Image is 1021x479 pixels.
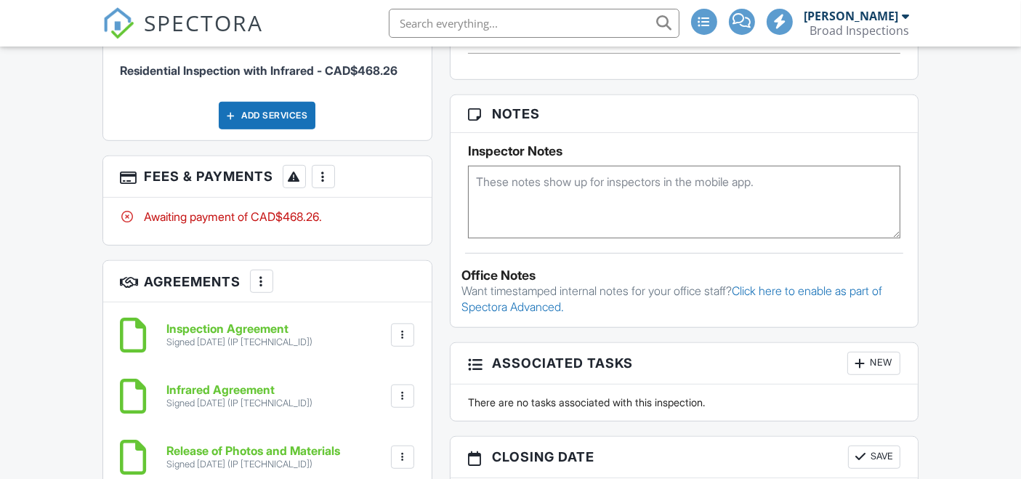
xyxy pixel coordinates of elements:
[167,384,313,397] h6: Infrared Agreement
[804,9,899,23] div: [PERSON_NAME]
[461,268,908,283] div: Office Notes
[389,9,679,38] input: Search everything...
[121,36,414,90] li: Service: Residential Inspection with Infrared
[461,283,908,315] p: Want timestamped internal notes for your office staff?
[219,102,315,129] div: Add Services
[167,459,341,470] div: Signed [DATE] (IP [TECHNICAL_ID])
[121,63,398,78] span: Residential Inspection with Infrared - CAD$468.26
[810,23,910,38] div: Broad Inspections
[492,353,633,373] span: Associated Tasks
[102,20,264,50] a: SPECTORA
[102,7,134,39] img: The Best Home Inspection Software - Spectora
[145,7,264,38] span: SPECTORA
[461,283,882,314] a: Click here to enable as part of Spectora Advanced.
[121,209,414,225] div: Awaiting payment of CAD$468.26.
[451,95,919,133] h3: Notes
[103,261,432,302] h3: Agreements
[492,447,594,467] span: Closing date
[103,156,432,198] h3: Fees & Payments
[167,445,341,458] h6: Release of Photos and Materials
[848,446,900,469] button: Save
[167,323,313,336] h6: Inspection Agreement
[459,395,910,410] div: There are no tasks associated with this inspection.
[167,398,313,409] div: Signed [DATE] (IP [TECHNICAL_ID])
[847,352,900,375] div: New
[167,323,313,348] a: Inspection Agreement Signed [DATE] (IP [TECHNICAL_ID])
[468,144,901,158] h5: Inspector Notes
[167,384,313,409] a: Infrared Agreement Signed [DATE] (IP [TECHNICAL_ID])
[167,337,313,348] div: Signed [DATE] (IP [TECHNICAL_ID])
[167,445,341,470] a: Release of Photos and Materials Signed [DATE] (IP [TECHNICAL_ID])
